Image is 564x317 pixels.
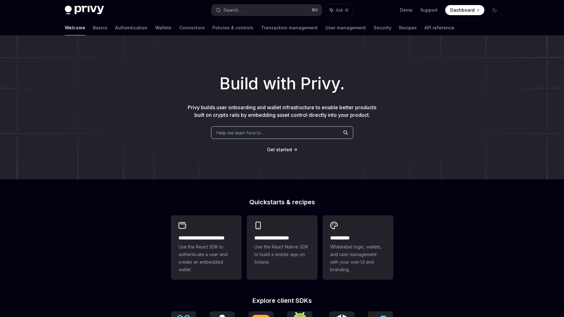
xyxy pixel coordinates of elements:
span: Use the React Native SDK to build a mobile app on Solana. [254,243,310,266]
a: Get started [267,147,292,153]
a: API reference [424,20,454,35]
span: ⌘ K [312,8,318,13]
a: **** **** **** ***Use the React Native SDK to build a mobile app on Solana. [247,215,318,280]
a: Welcome [65,20,85,35]
button: Ask AI [325,4,353,16]
span: Privy builds user onboarding and wallet infrastructure to enable better products built on crypto ... [188,104,376,118]
a: Security [373,20,391,35]
button: Toggle dark mode [489,5,500,15]
span: Use the React SDK to authenticate a user and create an embedded wallet. [179,243,234,273]
a: Wallets [155,20,172,35]
a: **** *****Whitelabel login, wallets, and user management with your own UI and branding. [323,215,393,280]
a: Connectors [179,20,205,35]
span: Ask AI [336,7,349,13]
a: Transaction management [261,20,318,35]
a: Support [420,7,438,13]
h2: Explore client SDKs [171,297,393,304]
span: Dashboard [450,7,475,13]
a: Basics [93,20,107,35]
a: Dashboard [445,5,484,15]
a: Policies & controls [212,20,253,35]
span: Get started [267,147,292,152]
a: Demo [400,7,413,13]
h2: Quickstarts & recipes [171,199,393,205]
button: Search...⌘K [211,4,322,16]
h1: Build with Privy. [10,71,554,96]
span: Help me learn how to… [216,129,264,136]
img: dark logo [65,6,104,15]
span: Whitelabel login, wallets, and user management with your own UI and branding. [330,243,386,273]
div: Search... [223,6,241,14]
a: User management [325,20,366,35]
a: Recipes [399,20,417,35]
a: Authentication [115,20,148,35]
